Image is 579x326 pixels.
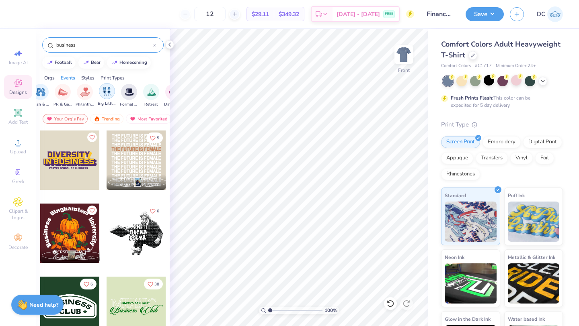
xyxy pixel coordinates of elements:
[523,136,562,148] div: Digital Print
[10,149,26,155] span: Upload
[482,136,521,148] div: Embroidery
[508,253,555,261] span: Metallic & Glitter Ink
[157,136,159,140] span: 5
[31,102,50,108] span: Rush & Bid
[164,102,183,108] span: Date Parties & Socials
[12,178,25,185] span: Greek
[58,88,68,97] img: PR & General Image
[61,74,75,81] div: Events
[337,10,380,18] span: [DATE] - [DATE]
[55,41,153,49] input: Try "Alpha"
[396,47,412,63] img: Front
[83,60,89,65] img: trend_line.gif
[420,6,460,22] input: Untitled Design
[385,11,393,17] span: FREE
[252,10,269,18] span: $29.11
[8,244,28,251] span: Decorate
[55,60,72,65] div: football
[157,209,159,213] span: 6
[111,60,118,65] img: trend_line.gif
[144,102,158,108] span: Retreat
[42,57,76,69] button: football
[126,114,171,124] div: Most Favorited
[80,88,90,97] img: Philanthropy Image
[76,102,94,108] span: Philanthropy
[53,84,72,108] button: filter button
[125,88,134,97] img: Formal & Semi Image
[547,6,563,22] img: Diego Campos
[441,136,480,148] div: Screen Print
[535,152,554,164] div: Foil
[129,116,136,122] img: most_fav.gif
[53,102,72,108] span: PR & General
[76,84,94,108] button: filter button
[119,60,147,65] div: homecoming
[194,7,226,21] input: – –
[466,7,504,21] button: Save
[9,59,28,66] span: Image AI
[144,279,163,289] button: Like
[154,282,159,286] span: 38
[119,182,163,188] span: Alpha Phi, [US_STATE][GEOGRAPHIC_DATA]
[164,84,183,108] button: filter button
[164,84,183,108] div: filter for Date Parties & Socials
[103,87,111,96] img: Big Little Reveal Image
[81,74,94,81] div: Styles
[47,60,53,65] img: trend_line.gif
[8,119,28,125] span: Add Text
[80,279,96,289] button: Like
[537,10,545,19] span: DC
[107,57,151,69] button: homecoming
[44,74,55,81] div: Orgs
[46,116,53,122] img: most_fav.gif
[53,84,72,108] div: filter for PR & General
[76,84,94,108] div: filter for Philanthropy
[91,60,101,65] div: bear
[98,83,116,107] div: filter for Big Little Reveal
[120,84,138,108] button: filter button
[279,10,299,18] span: $349.32
[146,206,163,216] button: Like
[101,74,125,81] div: Print Types
[441,120,563,129] div: Print Type
[53,249,86,255] span: [PERSON_NAME]
[120,102,138,108] span: Formal & Semi
[451,95,493,101] strong: Fresh Prints Flash:
[53,255,96,261] span: Omega Phi Alpha, [GEOGRAPHIC_DATA]
[31,84,50,108] div: filter for Rush & Bid
[169,88,178,97] img: Date Parties & Socials Image
[90,282,93,286] span: 6
[508,315,545,323] span: Water based Ink
[29,301,58,309] strong: Need help?
[445,191,466,200] span: Standard
[120,84,138,108] div: filter for Formal & Semi
[98,101,116,107] span: Big Little Reveal
[119,176,153,182] span: [PERSON_NAME]
[496,63,536,69] span: Minimum Order: 24 +
[98,84,116,108] button: filter button
[147,88,156,97] img: Retreat Image
[87,132,97,142] button: Like
[508,263,560,304] img: Metallic & Glitter Ink
[90,114,123,124] div: Trending
[94,116,100,122] img: trending.gif
[441,168,480,180] div: Rhinestones
[445,253,464,261] span: Neon Ink
[445,263,497,304] img: Neon Ink
[43,114,88,124] div: Your Org's Fav
[445,202,497,242] img: Standard
[31,84,50,108] button: filter button
[508,191,525,200] span: Puff Ink
[143,84,159,108] button: filter button
[143,84,159,108] div: filter for Retreat
[9,89,27,96] span: Designs
[324,307,337,314] span: 100 %
[441,63,471,69] span: Comfort Colors
[451,94,550,109] div: This color can be expedited for 5 day delivery.
[445,315,491,323] span: Glow in the Dark Ink
[36,88,45,97] img: Rush & Bid Image
[441,39,561,60] span: Comfort Colors Adult Heavyweight T-Shirt
[510,152,533,164] div: Vinyl
[4,208,32,221] span: Clipart & logos
[146,132,163,143] button: Like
